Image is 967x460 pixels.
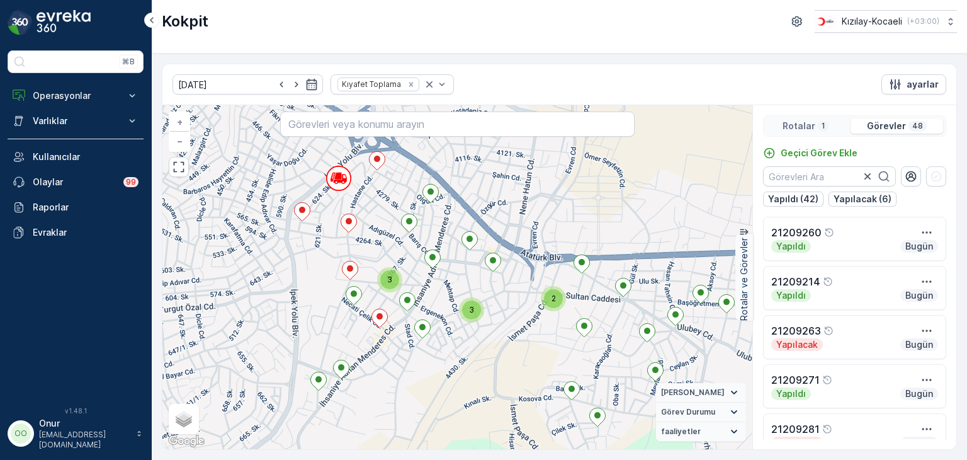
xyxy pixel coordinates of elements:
[771,422,820,437] p: 21209281
[166,433,207,449] img: Google
[904,388,934,400] p: Bugün
[823,277,833,287] div: Yardım Araç İkonu
[763,147,857,159] a: Geçici Görev Ekle
[842,15,902,28] p: Kızılay-Kocaeli
[775,388,807,400] p: Yapıldı
[170,132,189,151] a: Uzaklaştır
[820,121,827,131] p: 1
[815,14,837,28] img: k%C4%B1z%C4%B1lay_0jL9uU1.png
[551,294,556,303] span: 2
[661,427,701,437] span: faaliyetler
[823,326,834,336] div: Yardım Araç İkonu
[11,423,31,444] div: OO
[822,375,832,385] div: Yardım Araç İkonu
[377,267,402,292] div: 3
[33,151,139,163] p: Kullanıcılar
[33,226,139,239] p: Evraklar
[8,195,144,220] a: Raporlar
[907,78,939,91] p: ayarlar
[39,430,130,450] p: [EMAIL_ADDRESS][DOMAIN_NAME]
[775,437,819,449] p: Yapılacak
[122,57,135,67] p: ⌘B
[177,117,183,127] span: +
[170,113,189,132] a: Yakınlaştır
[170,405,198,433] a: Layers
[815,10,957,33] button: Kızılay-Kocaeli(+03:00)
[404,79,418,89] div: Remove Kıyafet Toplama
[172,74,323,95] input: dd/mm/yyyy
[904,437,934,449] p: Bugün
[771,225,822,240] p: 21209260
[911,121,924,131] p: 48
[904,338,934,351] p: Bugün
[33,201,139,214] p: Raporlar
[541,286,566,311] div: 2
[738,238,750,321] p: Rotalar ve Görevler
[387,275,392,284] span: 3
[834,193,891,205] p: Yapılacak (6)
[177,135,183,146] span: −
[824,227,834,238] div: Yardım Araç İkonu
[768,193,818,205] p: Yapıldı (42)
[828,192,896,207] button: Yapılacak (6)
[39,417,130,430] p: Onur
[763,166,896,187] input: Görevleri Ara
[867,120,906,132] p: Görevler
[656,383,746,403] summary: [PERSON_NAME]
[656,403,746,422] summary: Görev Durumu
[822,424,832,434] div: Yardım Araç İkonu
[8,417,144,450] button: OOOnur[EMAIL_ADDRESS][DOMAIN_NAME]
[904,240,934,253] p: Bugün
[775,240,807,253] p: Yapıldı
[904,289,934,302] p: Bugün
[126,177,136,187] p: 99
[783,120,815,132] p: Rotalar
[8,108,144,134] button: Varlıklar
[661,388,725,398] span: [PERSON_NAME]
[771,274,820,289] p: 21209214
[33,89,118,102] p: Operasyonlar
[469,305,474,314] span: 3
[8,83,144,108] button: Operasyonlar
[33,176,116,188] p: Olaylar
[280,112,634,137] input: Görevleri veya konumu arayın
[459,297,484,323] div: 3
[338,78,403,90] div: Kıyafet Toplama
[162,11,208,32] p: Kokpit
[8,407,144,415] span: v 1.48.1
[8,170,144,195] a: Olaylar99
[37,10,91,35] img: logo_dark-DEwI_e13.png
[775,338,819,351] p: Yapılacak
[771,372,820,388] p: 21209271
[166,433,207,449] a: Bu bölgeyi Google Haritalar'da açın (yeni pencerede açılır)
[8,220,144,245] a: Evraklar
[781,147,857,159] p: Geçici Görev Ekle
[763,192,823,207] button: Yapıldı (42)
[33,115,118,127] p: Varlıklar
[661,407,715,417] span: Görev Durumu
[775,289,807,302] p: Yapıldı
[8,10,33,35] img: logo
[771,323,821,338] p: 21209263
[881,74,946,95] button: ayarlar
[656,422,746,442] summary: faaliyetler
[8,144,144,170] a: Kullanıcılar
[907,16,939,26] p: ( +03:00 )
